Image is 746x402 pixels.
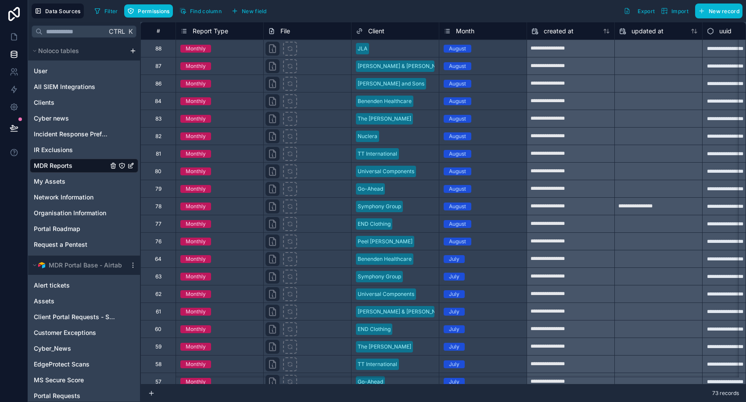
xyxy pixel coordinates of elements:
[186,308,206,316] div: Monthly
[193,27,228,36] span: Report Type
[186,115,206,123] div: Monthly
[449,150,466,158] div: August
[34,82,95,91] span: All SIEM Integrations
[155,273,161,280] div: 63
[34,130,108,139] span: Incident Response Preference
[228,4,270,18] button: New field
[30,373,138,387] div: MS Secure Score
[30,326,138,340] div: Customer Exceptions
[147,28,169,34] div: #
[34,161,72,170] span: MDR Reports
[695,4,742,18] button: New record
[34,360,90,369] span: EdgeProtect Scans
[156,150,161,157] div: 81
[155,45,161,52] div: 88
[186,360,206,368] div: Monthly
[30,64,138,78] div: User
[186,45,206,53] div: Monthly
[449,167,466,175] div: August
[34,193,93,202] span: Network Information
[30,310,138,324] div: Client Portal Requests - Sync from JIRA
[186,273,206,281] div: Monthly
[358,62,449,70] div: [PERSON_NAME] & [PERSON_NAME]
[186,220,206,228] div: Monthly
[449,308,459,316] div: July
[449,360,459,368] div: July
[30,294,138,308] div: Assets
[155,238,161,245] div: 76
[671,8,689,14] span: Import
[155,256,161,263] div: 64
[30,143,138,157] div: IR Exclusions
[358,220,391,228] div: END Clothing
[127,28,133,35] span: K
[358,360,397,368] div: TT International
[358,238,412,245] div: Peel [PERSON_NAME]
[358,132,377,140] div: Nuclera
[358,150,397,158] div: TT International
[155,115,161,122] div: 83
[358,290,414,298] div: Universal Components
[34,240,87,249] span: Request a Pentest
[358,167,414,175] div: Universal Components
[186,343,206,351] div: Monthly
[91,4,121,18] button: Filter
[186,97,206,105] div: Monthly
[30,278,138,292] div: Alert tickets
[155,378,161,385] div: 57
[176,4,225,18] button: Find column
[49,261,127,270] span: MDR Portal Base - Airtable
[358,325,391,333] div: END Clothing
[30,111,138,125] div: Cyber news
[358,255,412,263] div: Benenden Healthcare
[186,255,206,263] div: Monthly
[190,8,222,14] span: Find column
[449,238,466,245] div: August
[358,80,424,88] div: [PERSON_NAME] and Sons
[358,97,412,105] div: Benenden Healthcare
[186,325,206,333] div: Monthly
[104,8,118,14] span: Filter
[358,343,411,351] div: The [PERSON_NAME]
[155,326,161,333] div: 60
[186,238,206,245] div: Monthly
[30,222,138,236] div: Portal Roadmap
[34,313,117,321] span: Client Portal Requests - Sync from [GEOGRAPHIC_DATA]
[34,146,73,154] span: IR Exclusions
[638,8,655,14] span: Export
[449,80,466,88] div: August
[449,220,466,228] div: August
[155,221,161,228] div: 77
[620,4,658,18] button: Export
[449,97,466,105] div: August
[358,45,367,53] div: JLA
[186,203,206,210] div: Monthly
[38,262,45,269] img: Airtable Logo
[34,391,80,400] span: Portal Requests
[34,328,96,337] span: Customer Exceptions
[449,273,459,281] div: July
[30,238,138,252] div: Request a Pentest
[280,27,290,36] span: File
[449,45,466,53] div: August
[358,308,449,316] div: [PERSON_NAME] & [PERSON_NAME]
[38,46,79,55] span: Noloco tables
[30,342,138,356] div: Cyber_News
[155,168,161,175] div: 80
[186,80,206,88] div: Monthly
[138,8,169,14] span: Permissions
[155,203,161,210] div: 78
[30,190,138,204] div: Network Information
[34,281,70,290] span: Alert tickets
[34,114,69,123] span: Cyber news
[45,8,81,14] span: Data Sources
[108,26,126,37] span: Ctrl
[456,27,474,36] span: Month
[30,127,138,141] div: Incident Response Preference
[692,4,742,18] a: New record
[30,45,126,57] button: Noloco tables
[155,98,161,105] div: 84
[186,150,206,158] div: Monthly
[242,8,267,14] span: New field
[449,325,459,333] div: July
